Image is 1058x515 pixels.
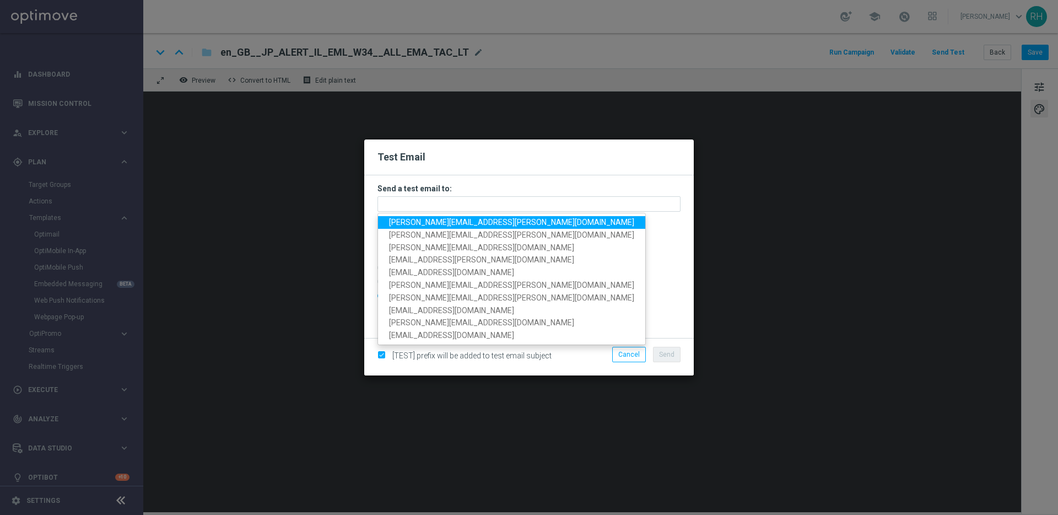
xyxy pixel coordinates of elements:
span: [PERSON_NAME][EMAIL_ADDRESS][PERSON_NAME][DOMAIN_NAME] [389,281,634,289]
a: [EMAIL_ADDRESS][DOMAIN_NAME] [378,304,645,316]
span: [PERSON_NAME][EMAIL_ADDRESS][DOMAIN_NAME] [389,243,574,251]
a: [PERSON_NAME][EMAIL_ADDRESS][DOMAIN_NAME] [378,316,645,329]
span: [EMAIL_ADDRESS][DOMAIN_NAME] [389,268,514,277]
span: [EMAIL_ADDRESS][PERSON_NAME][DOMAIN_NAME] [389,255,574,264]
a: [PERSON_NAME][EMAIL_ADDRESS][DOMAIN_NAME] [378,241,645,254]
a: [PERSON_NAME][EMAIL_ADDRESS][PERSON_NAME][DOMAIN_NAME] [378,279,645,292]
span: [TEST] prefix will be added to test email subject [392,351,552,360]
span: [EMAIL_ADDRESS][DOMAIN_NAME] [389,305,514,314]
h2: Test Email [377,151,681,164]
span: [PERSON_NAME][EMAIL_ADDRESS][DOMAIN_NAME] [389,318,574,327]
a: [EMAIL_ADDRESS][DOMAIN_NAME] [378,266,645,279]
button: Cancel [612,347,646,362]
a: [PERSON_NAME][EMAIL_ADDRESS][PERSON_NAME][DOMAIN_NAME] [378,292,645,304]
h3: Send a test email to: [377,184,681,194]
span: [PERSON_NAME][EMAIL_ADDRESS][PERSON_NAME][DOMAIN_NAME] [389,230,634,239]
a: [PERSON_NAME][EMAIL_ADDRESS][PERSON_NAME][DOMAIN_NAME] [378,216,645,229]
button: Send [653,347,681,362]
a: [EMAIL_ADDRESS][DOMAIN_NAME] [378,329,645,342]
a: [EMAIL_ADDRESS][PERSON_NAME][DOMAIN_NAME] [378,254,645,266]
span: [EMAIL_ADDRESS][DOMAIN_NAME] [389,331,514,340]
a: [PERSON_NAME][EMAIL_ADDRESS][PERSON_NAME][DOMAIN_NAME] [378,229,645,242]
span: [PERSON_NAME][EMAIL_ADDRESS][PERSON_NAME][DOMAIN_NAME] [389,293,634,302]
span: [PERSON_NAME][EMAIL_ADDRESS][PERSON_NAME][DOMAIN_NAME] [389,218,634,227]
span: Send [659,351,674,358]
